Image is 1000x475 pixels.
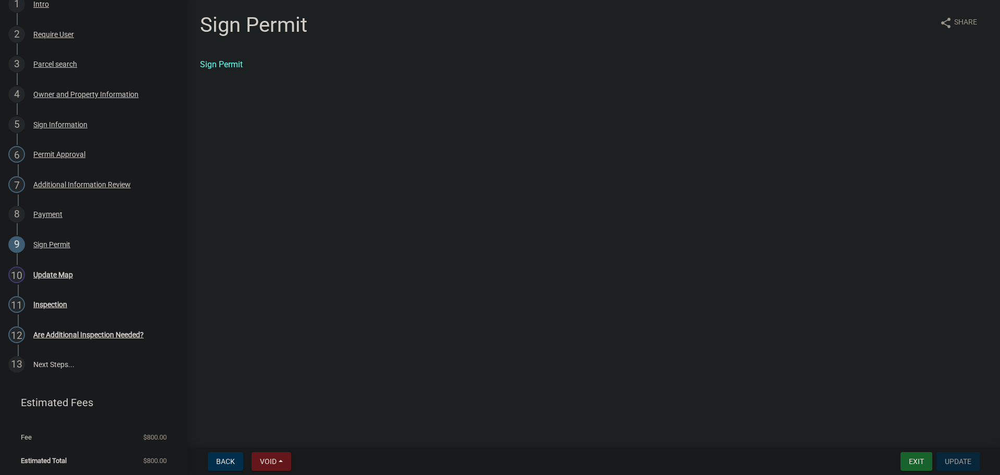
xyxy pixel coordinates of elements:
div: 8 [8,206,25,223]
div: Inspection [33,301,67,308]
button: Back [208,452,243,471]
button: Exit [901,452,932,471]
div: 4 [8,86,25,103]
div: Sign Information [33,121,87,128]
span: Back [216,457,235,466]
div: 7 [8,176,25,193]
span: Fee [21,434,32,441]
div: Additional Information Review [33,181,131,188]
div: 9 [8,236,25,253]
div: 3 [8,56,25,72]
span: Estimated Total [21,457,67,464]
div: 6 [8,146,25,163]
div: Payment [33,211,63,218]
button: Update [936,452,980,471]
button: shareShare [931,13,985,33]
div: 11 [8,296,25,313]
div: Update Map [33,271,73,278]
div: 13 [8,356,25,373]
span: Share [954,17,977,29]
div: 12 [8,326,25,343]
div: Intro [33,1,49,8]
span: Void [260,457,277,466]
span: $800.00 [143,434,167,441]
div: Are Additional Inspection Needed? [33,331,144,338]
span: $800.00 [143,457,167,464]
div: Owner and Property Information [33,91,139,98]
a: Sign Permit [200,59,243,69]
div: 2 [8,26,25,43]
i: share [940,17,952,29]
div: 5 [8,116,25,133]
h1: Sign Permit [200,13,307,38]
div: Parcel search [33,60,77,68]
div: Sign Permit [33,241,70,248]
div: 10 [8,266,25,283]
button: Void [252,452,291,471]
div: Require User [33,31,74,38]
a: Estimated Fees [8,392,171,413]
div: Permit Approval [33,151,85,158]
span: Update [945,457,971,466]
